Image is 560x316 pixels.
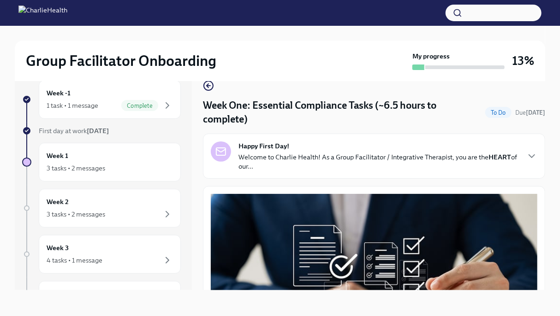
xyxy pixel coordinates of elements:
[203,99,482,126] h4: Week One: Essential Compliance Tasks (~6.5 hours to complete)
[47,164,105,173] div: 3 tasks • 2 messages
[22,235,181,274] a: Week 34 tasks • 1 message
[485,109,512,116] span: To Do
[18,6,67,20] img: CharlieHealth
[22,189,181,228] a: Week 23 tasks • 2 messages
[47,151,68,161] h6: Week 1
[22,143,181,181] a: Week 13 tasks • 2 messages
[47,289,69,299] h6: Week 4
[47,210,105,219] div: 3 tasks • 2 messages
[412,52,450,61] strong: My progress
[47,256,102,265] div: 4 tasks • 1 message
[515,108,545,117] span: August 25th, 2025 10:00
[47,197,69,207] h6: Week 2
[47,243,69,253] h6: Week 3
[47,88,71,98] h6: Week -1
[515,109,545,116] span: Due
[47,101,98,110] div: 1 task • 1 message
[22,80,181,119] a: Week -11 task • 1 messageComplete
[489,153,511,161] strong: HEART
[26,52,216,70] h2: Group Facilitator Onboarding
[121,102,158,109] span: Complete
[22,126,181,135] a: First day at work[DATE]
[87,127,109,135] strong: [DATE]
[238,141,289,151] strong: Happy First Day!
[39,127,109,135] span: First day at work
[238,152,519,171] p: Welcome to Charlie Health! As a Group Facilitator / Integrative Therapist, you are the of our...
[512,53,534,69] h3: 13%
[526,109,545,116] strong: [DATE]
